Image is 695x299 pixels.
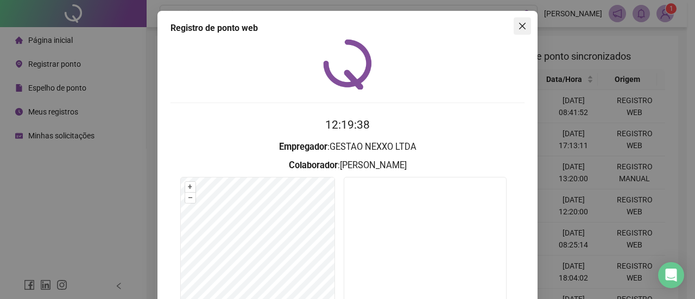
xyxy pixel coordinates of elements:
[170,22,525,35] div: Registro de ponto web
[518,22,527,30] span: close
[323,39,372,90] img: QRPoint
[514,17,531,35] button: Close
[289,160,338,170] strong: Colaborador
[658,262,684,288] div: Open Intercom Messenger
[170,158,525,173] h3: : [PERSON_NAME]
[325,118,370,131] time: 12:19:38
[279,142,327,152] strong: Empregador
[170,140,525,154] h3: : GESTAO NEXXO LTDA
[185,193,195,203] button: –
[185,182,195,192] button: +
